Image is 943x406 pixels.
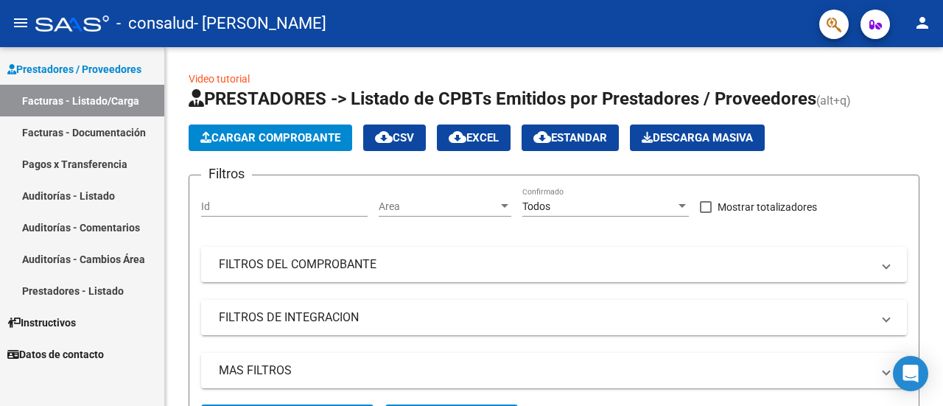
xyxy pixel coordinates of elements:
[816,94,851,108] span: (alt+q)
[379,200,498,213] span: Area
[219,309,872,326] mat-panel-title: FILTROS DE INTEGRACION
[189,88,816,109] span: PRESTADORES -> Listado de CPBTs Emitidos por Prestadores / Proveedores
[375,128,393,146] mat-icon: cloud_download
[201,353,907,388] mat-expansion-panel-header: MAS FILTROS
[7,346,104,363] span: Datos de contacto
[116,7,194,40] span: - consalud
[533,131,607,144] span: Estandar
[219,256,872,273] mat-panel-title: FILTROS DEL COMPROBANTE
[189,73,250,85] a: Video tutorial
[363,125,426,151] button: CSV
[194,7,326,40] span: - [PERSON_NAME]
[449,131,499,144] span: EXCEL
[437,125,511,151] button: EXCEL
[7,61,141,77] span: Prestadores / Proveedores
[219,363,872,379] mat-panel-title: MAS FILTROS
[200,131,340,144] span: Cargar Comprobante
[522,125,619,151] button: Estandar
[201,164,252,184] h3: Filtros
[893,356,928,391] div: Open Intercom Messenger
[375,131,414,144] span: CSV
[914,14,931,32] mat-icon: person
[522,200,550,212] span: Todos
[201,300,907,335] mat-expansion-panel-header: FILTROS DE INTEGRACION
[718,198,817,216] span: Mostrar totalizadores
[630,125,765,151] app-download-masive: Descarga masiva de comprobantes (adjuntos)
[7,315,76,331] span: Instructivos
[642,131,753,144] span: Descarga Masiva
[630,125,765,151] button: Descarga Masiva
[12,14,29,32] mat-icon: menu
[201,247,907,282] mat-expansion-panel-header: FILTROS DEL COMPROBANTE
[189,125,352,151] button: Cargar Comprobante
[533,128,551,146] mat-icon: cloud_download
[449,128,466,146] mat-icon: cloud_download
